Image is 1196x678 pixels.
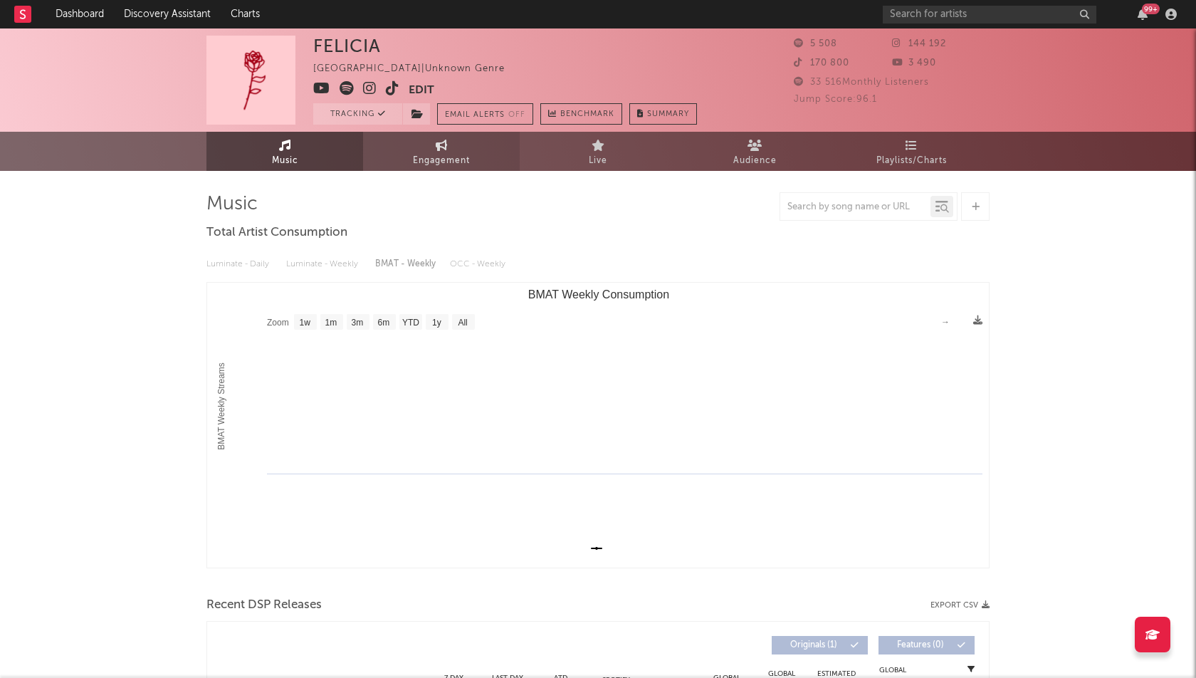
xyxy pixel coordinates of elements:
[413,152,470,169] span: Engagement
[409,81,434,99] button: Edit
[883,6,1096,24] input: Search for artists
[313,103,402,125] button: Tracking
[888,641,953,650] span: Features ( 0 )
[206,132,363,171] a: Music
[780,202,930,213] input: Search by song name or URL
[892,58,936,68] span: 3 490
[833,132,990,171] a: Playlists/Charts
[267,318,289,328] text: Zoom
[1142,4,1160,14] div: 99 +
[794,78,929,87] span: 33 516 Monthly Listeners
[930,601,990,610] button: Export CSV
[781,641,846,650] span: Originals ( 1 )
[207,283,990,568] svg: BMAT Weekly Consumption
[589,152,607,169] span: Live
[437,103,533,125] button: Email AlertsOff
[794,58,849,68] span: 170 800
[325,318,337,328] text: 1m
[206,224,347,241] span: Total Artist Consumption
[402,318,419,328] text: YTD
[313,61,521,78] div: [GEOGRAPHIC_DATA] | Unknown Genre
[941,317,950,327] text: →
[560,106,614,123] span: Benchmark
[272,152,298,169] span: Music
[216,363,226,450] text: BMAT Weekly Streams
[676,132,833,171] a: Audience
[528,288,669,301] text: BMAT Weekly Consumption
[378,318,390,328] text: 6m
[540,103,622,125] a: Benchmark
[300,318,311,328] text: 1w
[794,95,877,104] span: Jump Score: 96.1
[352,318,364,328] text: 3m
[794,39,837,48] span: 5 508
[876,152,947,169] span: Playlists/Charts
[432,318,441,328] text: 1y
[892,39,946,48] span: 144 192
[458,318,467,328] text: All
[629,103,697,125] button: Summary
[520,132,676,171] a: Live
[363,132,520,171] a: Engagement
[772,636,868,654] button: Originals(1)
[1138,9,1148,20] button: 99+
[647,110,689,118] span: Summary
[878,636,975,654] button: Features(0)
[206,597,322,614] span: Recent DSP Releases
[733,152,777,169] span: Audience
[508,111,525,119] em: Off
[313,36,381,56] div: FELICIA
